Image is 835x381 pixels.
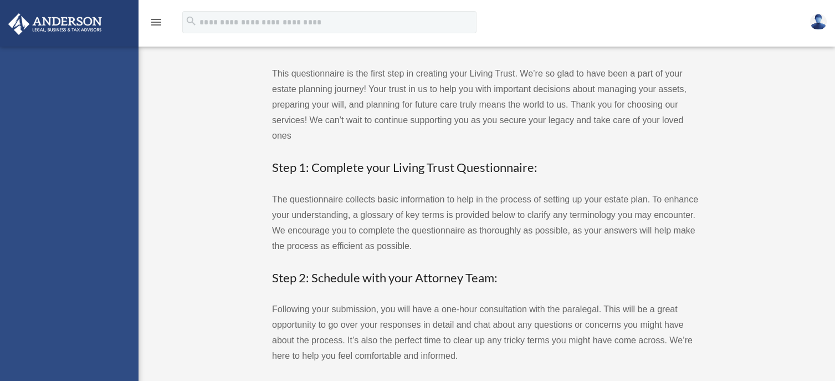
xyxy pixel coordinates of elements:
i: search [185,15,197,27]
img: Anderson Advisors Platinum Portal [5,13,105,35]
i: menu [150,16,163,29]
a: menu [150,19,163,29]
p: The questionnaire collects basic information to help in the process of setting up your estate pla... [272,192,699,254]
h3: Step 2: Schedule with your Attorney Team: [272,270,699,287]
img: User Pic [810,14,827,30]
p: This questionnaire is the first step in creating your Living Trust. We’re so glad to have been a ... [272,66,699,144]
p: Following your submission, you will have a one-hour consultation with the paralegal. This will be... [272,302,699,364]
h3: Step 1: Complete your Living Trust Questionnaire: [272,159,699,176]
